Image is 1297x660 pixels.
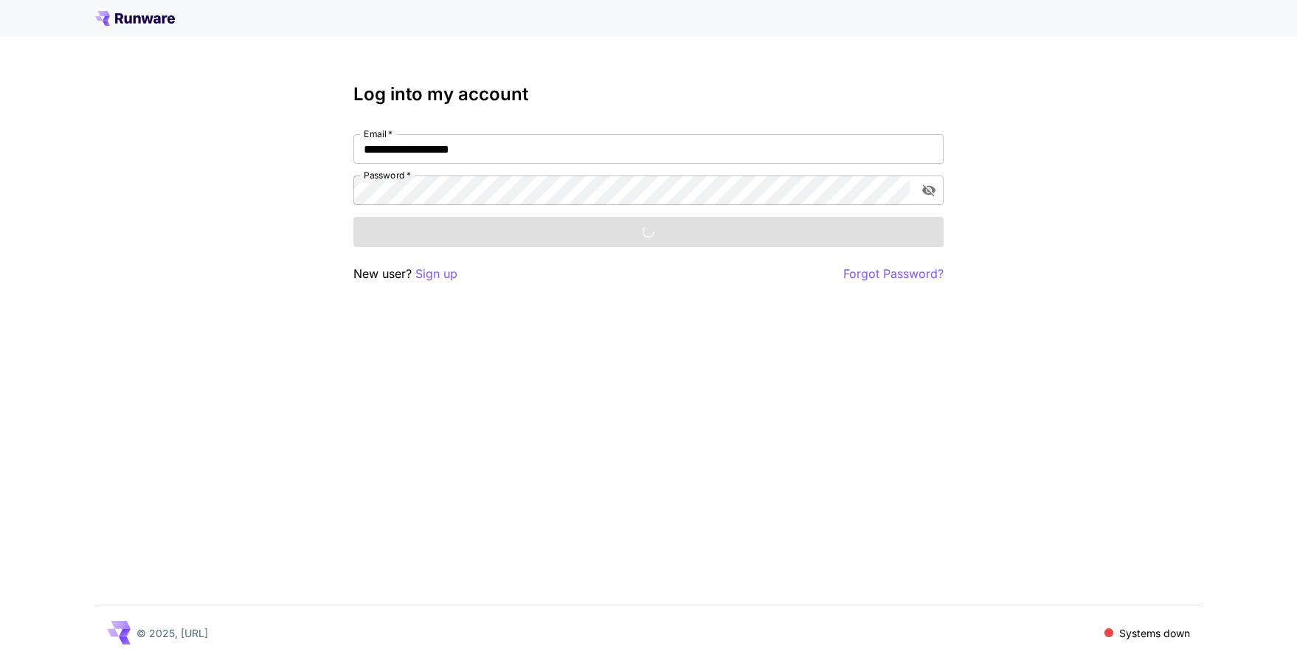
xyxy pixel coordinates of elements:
button: toggle password visibility [916,177,942,204]
p: Systems down [1119,625,1190,641]
button: Forgot Password? [843,265,944,283]
h3: Log into my account [353,84,944,105]
label: Email [364,128,392,140]
button: Sign up [415,265,457,283]
p: New user? [353,265,457,283]
p: © 2025, [URL] [136,625,208,641]
label: Password [364,169,411,181]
